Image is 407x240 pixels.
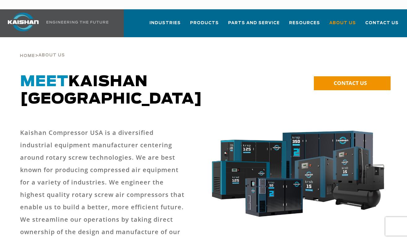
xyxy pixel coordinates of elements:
span: Home [20,54,35,58]
a: Parts and Service [228,15,280,36]
img: krsb [207,127,387,224]
a: About Us [329,15,356,36]
span: Contact Us [365,20,399,27]
span: Products [190,20,219,27]
a: CONTACT US [314,76,391,90]
span: Kaishan [GEOGRAPHIC_DATA] [20,74,202,107]
img: Engineering the future [46,21,108,24]
span: About Us [329,20,356,27]
span: Meet [20,74,68,89]
span: Resources [289,20,320,27]
div: > [20,37,65,61]
a: Industries [149,15,181,36]
span: Industries [149,20,181,27]
span: Parts and Service [228,20,280,27]
span: CONTACT US [334,79,367,87]
a: Resources [289,15,320,36]
span: About Us [38,53,65,57]
a: Contact Us [365,15,399,36]
a: Products [190,15,219,36]
a: Home [20,53,35,58]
